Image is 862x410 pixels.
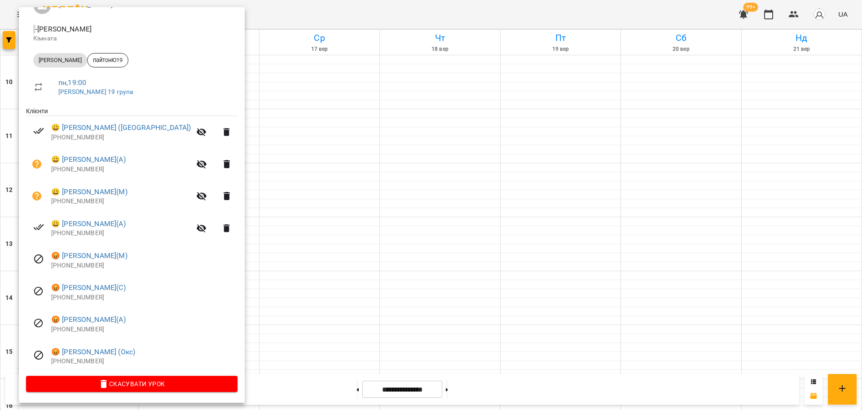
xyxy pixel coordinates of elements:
p: [PHONE_NUMBER] [51,261,237,270]
button: Скасувати Урок [26,376,237,392]
svg: Візит скасовано [33,254,44,264]
a: 😀 [PERSON_NAME](А) [51,154,126,165]
button: Візит ще не сплачено. Додати оплату? [26,185,48,207]
button: Візит ще не сплачено. Додати оплату? [26,153,48,175]
ul: Клієнти [26,107,237,376]
a: 😡 [PERSON_NAME](С) [51,282,126,293]
p: [PHONE_NUMBER] [51,357,237,366]
a: 😀 [PERSON_NAME](А) [51,218,126,229]
a: [PERSON_NAME] 19 група [58,88,133,95]
span: Скасувати Урок [33,379,230,389]
svg: Візит сплачено [33,125,44,136]
svg: Візит скасовано [33,286,44,297]
p: Кімната [33,34,230,43]
p: [PHONE_NUMBER] [51,197,191,206]
span: [PERSON_NAME] [33,56,87,64]
p: [PHONE_NUMBER] [51,325,237,334]
p: [PHONE_NUMBER] [51,165,191,174]
a: 😡 [PERSON_NAME](А) [51,314,126,325]
a: 😀 [PERSON_NAME] ([GEOGRAPHIC_DATA]) [51,122,191,133]
svg: Візит скасовано [33,318,44,329]
a: 😡 [PERSON_NAME] (Окс) [51,347,135,357]
span: пайтонЮ19 [88,56,128,64]
span: - [PERSON_NAME] [33,25,93,33]
div: пайтонЮ19 [87,53,128,67]
a: [PERSON_NAME] [58,0,113,9]
svg: Візит скасовано [33,350,44,361]
p: [PHONE_NUMBER] [51,293,237,302]
a: 😀 [PERSON_NAME](М) [51,187,128,197]
p: [PHONE_NUMBER] [51,229,191,238]
a: 😡 [PERSON_NAME](М) [51,250,128,261]
svg: Візит сплачено [33,222,44,232]
p: [PHONE_NUMBER] [51,133,191,142]
a: пн , 19:00 [58,78,86,87]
